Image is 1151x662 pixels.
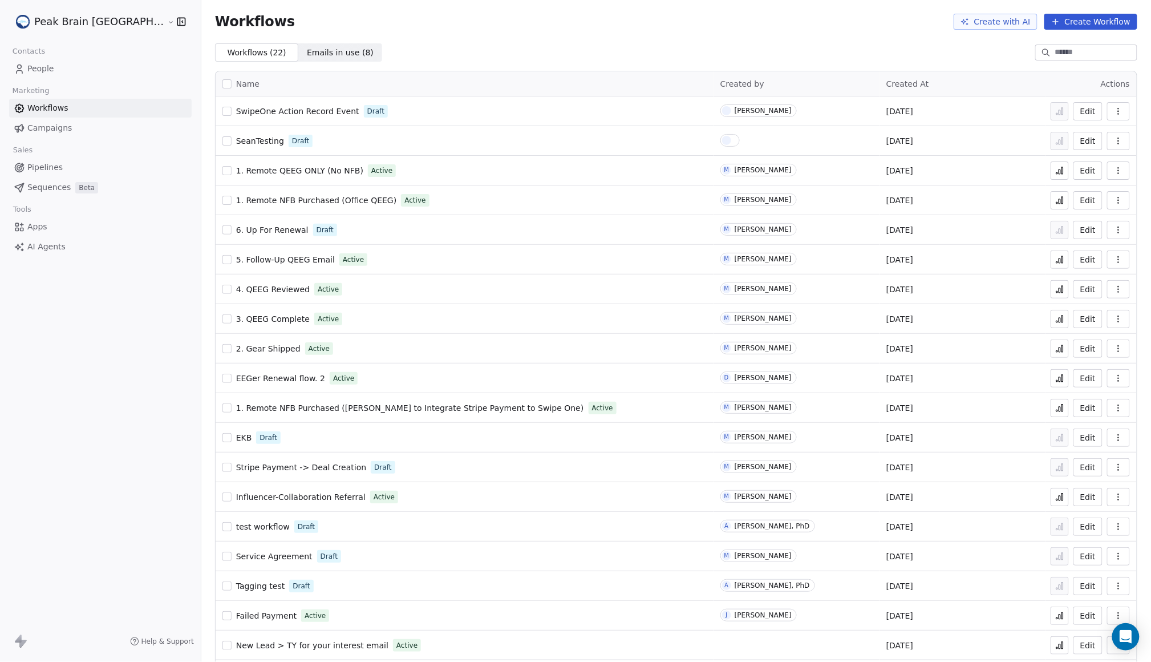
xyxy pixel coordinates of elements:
[1073,458,1103,477] a: Edit
[1073,488,1103,506] button: Edit
[141,637,194,646] span: Help & Support
[215,14,295,30] span: Workflows
[735,611,792,619] div: [PERSON_NAME]
[236,78,260,90] span: Name
[735,314,792,322] div: [PERSON_NAME]
[27,162,63,173] span: Pipelines
[236,314,310,324] span: 3. QEEG Complete
[1073,310,1103,328] button: Edit
[726,611,727,620] div: J
[724,195,729,204] div: M
[1073,251,1103,269] a: Edit
[886,224,913,236] span: [DATE]
[34,14,164,29] span: Peak Brain [GEOGRAPHIC_DATA]
[592,403,613,413] span: Active
[1073,221,1103,239] button: Edit
[27,241,66,253] span: AI Agents
[886,79,929,88] span: Created At
[236,166,363,175] span: 1. Remote QEEG ONLY (No NFB)
[27,63,54,75] span: People
[724,433,729,442] div: M
[236,433,252,442] span: EKB
[886,551,913,562] span: [DATE]
[236,522,290,531] span: test workflow
[886,491,913,503] span: [DATE]
[724,551,729,560] div: M
[318,284,339,294] span: Active
[724,403,729,412] div: M
[1073,340,1103,358] button: Edit
[9,99,192,118] a: Workflows
[1073,518,1103,536] button: Edit
[1044,14,1137,30] button: Create Workflow
[886,402,913,414] span: [DATE]
[886,580,913,592] span: [DATE]
[14,12,159,31] button: Peak Brain [GEOGRAPHIC_DATA]
[735,403,792,411] div: [PERSON_NAME]
[236,640,388,651] a: New Lead > TY for your interest email
[724,255,729,264] div: M
[404,195,425,205] span: Active
[886,373,913,384] span: [DATE]
[374,462,391,473] span: Draft
[724,581,728,590] div: A
[1073,132,1103,150] button: Edit
[396,640,418,651] span: Active
[307,47,374,59] span: Emails in use ( 8 )
[724,284,729,293] div: M
[9,119,192,138] a: Campaigns
[130,637,194,646] a: Help & Support
[8,201,36,218] span: Tools
[735,582,810,590] div: [PERSON_NAME], PhD
[735,255,792,263] div: [PERSON_NAME]
[236,196,397,205] span: 1. Remote NFB Purchased (Office QEEG)
[1073,162,1103,180] button: Edit
[720,79,764,88] span: Created by
[236,255,335,264] span: 5. Follow-Up QEEG Email
[9,59,192,78] a: People
[374,492,395,502] span: Active
[1073,429,1103,447] button: Edit
[75,182,98,193] span: Beta
[886,610,913,621] span: [DATE]
[236,374,325,383] span: EEGer Renewal flow. 2
[236,136,284,146] span: SeanTesting
[1073,369,1103,387] button: Edit
[886,165,913,176] span: [DATE]
[9,158,192,177] a: Pipelines
[735,374,792,382] div: [PERSON_NAME]
[1073,607,1103,625] a: Edit
[7,43,50,60] span: Contacts
[236,402,584,414] a: 1. Remote NFB Purchased ([PERSON_NAME] to Integrate Stripe Payment to Swipe One)
[236,285,310,294] span: 4. QEEG Reviewed
[1073,191,1103,209] button: Edit
[724,492,729,501] div: M
[305,611,326,621] span: Active
[1101,79,1130,88] span: Actions
[724,314,729,323] div: M
[367,106,384,116] span: Draft
[236,135,284,147] a: SeanTesting
[1073,577,1103,595] button: Edit
[1073,547,1103,566] a: Edit
[236,254,335,265] a: 5. Follow-Up QEEG Email
[886,521,913,532] span: [DATE]
[886,640,913,651] span: [DATE]
[343,255,364,265] span: Active
[886,195,913,206] span: [DATE]
[735,107,792,115] div: [PERSON_NAME]
[292,136,309,146] span: Draft
[886,313,913,325] span: [DATE]
[1073,102,1103,120] button: Edit
[724,225,729,234] div: M
[735,344,792,352] div: [PERSON_NAME]
[16,15,30,29] img: Peak%20Brain%20Logo.png
[27,221,47,233] span: Apps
